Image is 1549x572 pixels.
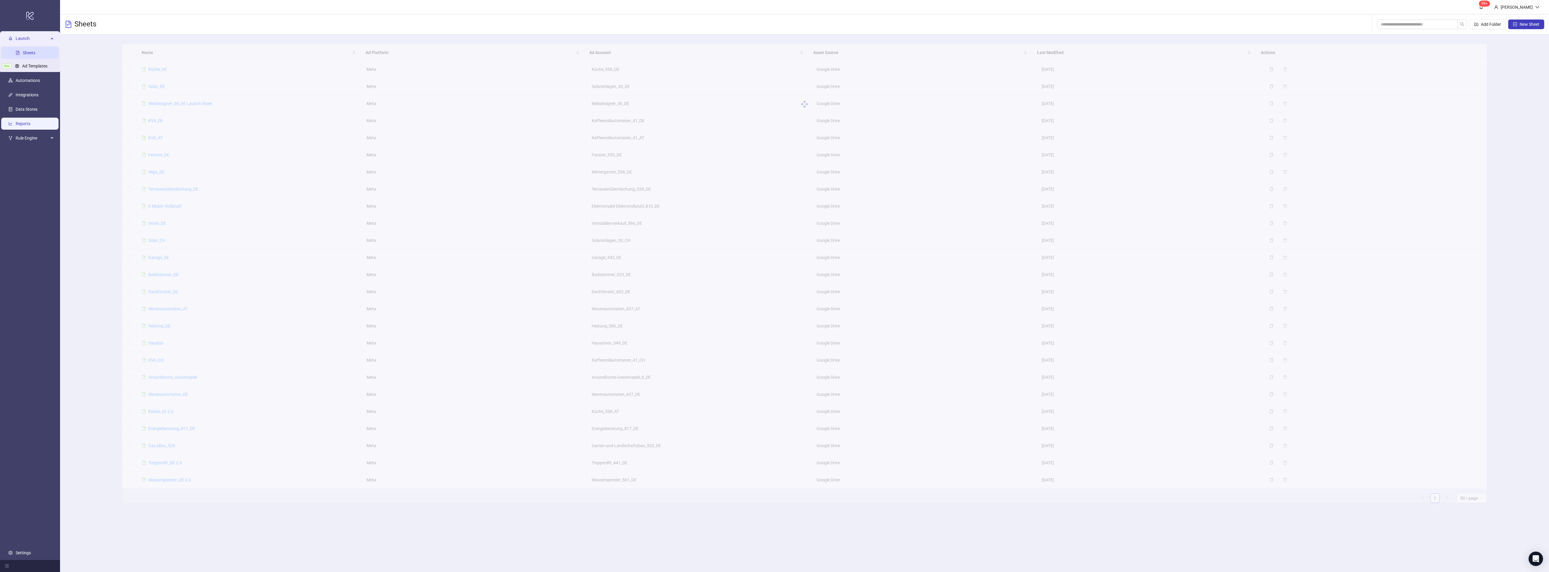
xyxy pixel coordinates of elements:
button: Add Folder [1469,20,1506,29]
a: Sheets [23,50,35,55]
a: Settings [16,550,31,555]
span: rocket [8,36,13,41]
span: user [1494,5,1498,9]
a: Ad Templates [22,64,47,68]
span: file-text [65,21,72,28]
a: Data Stores [16,107,38,112]
div: [PERSON_NAME] [1498,4,1535,11]
span: down [1535,5,1539,9]
span: Rule Engine [16,132,49,144]
button: New Sheet [1508,20,1544,29]
sup: 686 [1479,1,1490,7]
span: menu-fold [5,564,9,568]
h3: Sheets [74,20,96,29]
div: Open Intercom Messenger [1529,552,1543,566]
span: folder-add [1474,22,1478,26]
a: Integrations [16,92,38,97]
span: New Sheet [1520,22,1539,27]
span: search [1460,22,1464,26]
span: Add Folder [1481,22,1501,27]
span: bell [1479,5,1483,9]
span: Launch [16,32,49,44]
span: fork [8,136,13,140]
span: plus-square [1513,22,1517,26]
a: Reports [16,121,30,126]
a: Automations [16,78,40,83]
